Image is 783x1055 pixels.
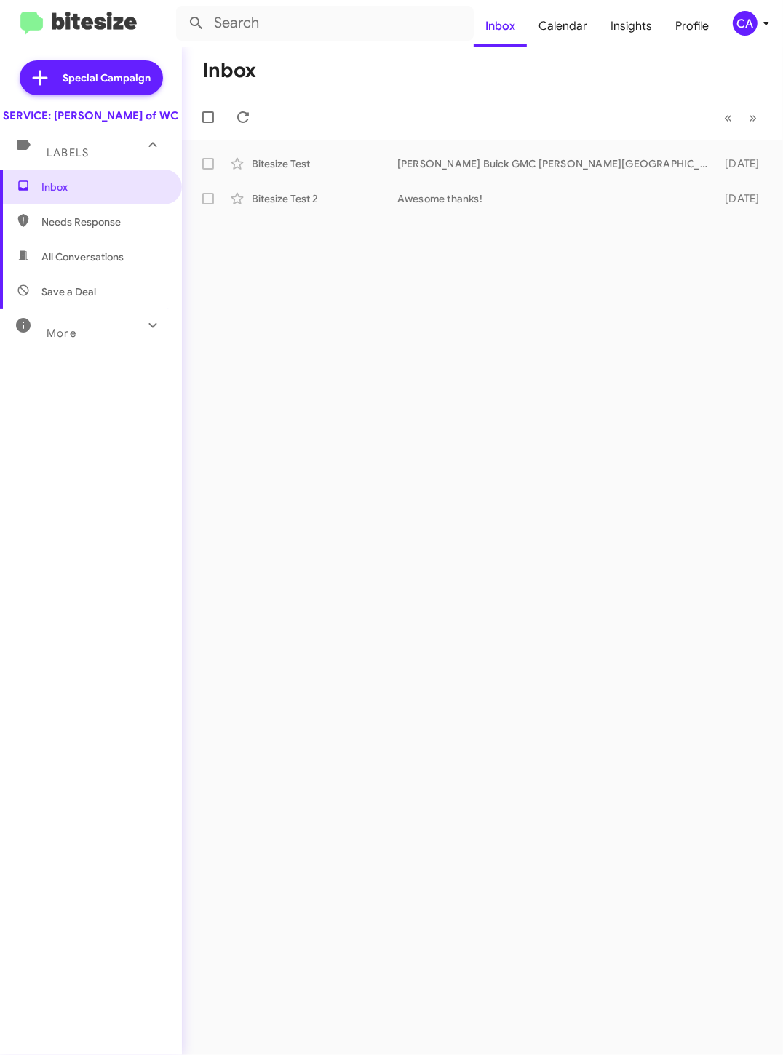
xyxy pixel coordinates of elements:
[733,11,758,36] div: CA
[47,327,76,340] span: More
[740,103,766,132] button: Next
[63,71,151,85] span: Special Campaign
[599,5,664,47] a: Insights
[4,108,179,123] div: SERVICE: [PERSON_NAME] of WC
[176,6,474,41] input: Search
[41,215,165,229] span: Needs Response
[47,146,89,159] span: Labels
[664,5,720,47] a: Profile
[397,191,718,206] div: Awesome thanks!
[724,108,732,127] span: «
[202,59,256,82] h1: Inbox
[720,11,767,36] button: CA
[718,156,771,171] div: [DATE]
[715,103,741,132] button: Previous
[749,108,757,127] span: »
[20,60,163,95] a: Special Campaign
[41,284,96,299] span: Save a Deal
[397,156,718,171] div: [PERSON_NAME] Buick GMC [PERSON_NAME][GEOGRAPHIC_DATA]
[718,191,771,206] div: [DATE]
[41,180,165,194] span: Inbox
[527,5,599,47] a: Calendar
[252,156,397,171] div: Bitesize Test
[474,5,527,47] a: Inbox
[41,250,124,264] span: All Conversations
[252,191,397,206] div: Bitesize Test 2
[716,103,766,132] nav: Page navigation example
